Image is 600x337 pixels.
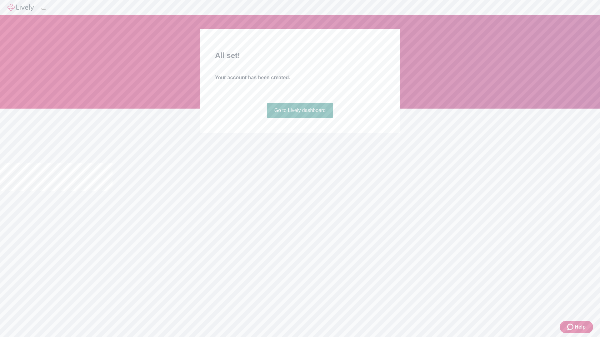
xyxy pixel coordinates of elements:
[7,4,34,11] img: Lively
[215,74,385,81] h4: Your account has been created.
[560,321,593,333] button: Zendesk support iconHelp
[267,103,333,118] a: Go to Lively dashboard
[575,323,586,331] span: Help
[567,323,575,331] svg: Zendesk support icon
[215,50,385,61] h2: All set!
[41,8,46,10] button: Log out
